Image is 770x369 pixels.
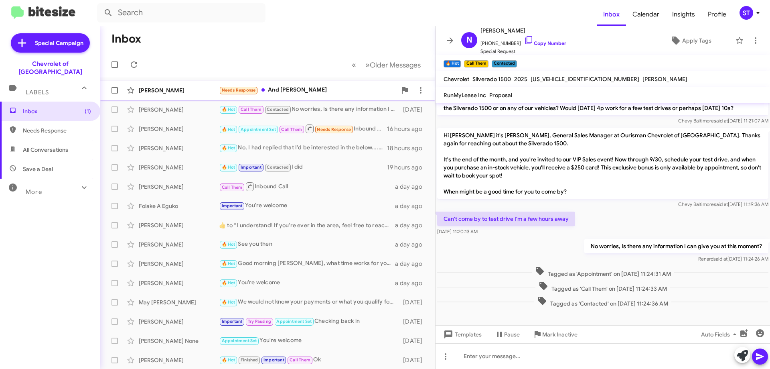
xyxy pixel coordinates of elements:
span: Labels [26,89,49,96]
span: [DATE] 11:20:13 AM [437,228,478,234]
a: Calendar [626,3,666,26]
span: 🔥 Hot [222,261,235,266]
div: a day ago [395,221,429,229]
span: Renard [DATE] 11:24:26 AM [698,256,768,262]
div: [PERSON_NAME] [139,183,219,191]
button: Previous [347,57,361,73]
span: Appointment Set [241,127,276,132]
div: [PERSON_NAME] [139,241,219,249]
div: [PERSON_NAME] [139,144,219,152]
p: No worries, Is there any information I can give you at this moment? [584,239,768,253]
span: Auto Fields [701,327,740,342]
span: Special Request [480,47,566,55]
h1: Inbox [111,33,141,45]
a: Inbox [597,3,626,26]
div: Inbound Call [219,124,387,134]
small: Contacted [492,60,517,67]
small: Call Them [464,60,488,67]
button: Apply Tags [649,33,731,48]
div: a day ago [395,241,429,249]
span: Contacted [267,165,289,170]
div: [PERSON_NAME] [139,221,219,229]
div: And [PERSON_NAME] [219,86,397,95]
span: 2025 [514,75,527,83]
button: Mark Inactive [526,327,584,342]
div: [DATE] [399,298,429,306]
span: 🔥 Hot [222,280,235,285]
span: More [26,188,42,196]
span: Save a Deal [23,165,53,173]
div: [PERSON_NAME] [139,279,219,287]
div: 19 hours ago [387,163,429,171]
span: 🔥 Hot [222,107,235,112]
span: Needs Response [222,88,256,93]
span: Tagged as 'Contacted' on [DATE] 11:24:36 AM [534,296,671,308]
span: 🔥 Hot [222,145,235,151]
div: 16 hours ago [387,125,429,133]
p: Can't come by to test drive I'm a few hours away [437,212,575,226]
div: 18 hours ago [387,144,429,152]
span: [PERSON_NAME] [480,26,566,35]
div: Good morning [PERSON_NAME], what time works for you to stop by [DATE]? [219,259,395,268]
span: RunMyLease Inc [444,92,486,99]
div: [PERSON_NAME] [139,163,219,171]
span: Call Them [222,185,243,190]
div: [PERSON_NAME] [139,260,219,268]
span: Call Them [241,107,261,112]
span: Older Messages [370,61,421,69]
span: Call Them [290,357,310,363]
span: 🔥 Hot [222,242,235,247]
div: Ok [219,355,399,365]
span: » [365,60,370,70]
div: a day ago [395,279,429,287]
button: Auto Fields [695,327,746,342]
span: Needs Response [317,127,351,132]
div: You're welcome [219,201,395,210]
span: Call Them [281,127,302,132]
div: I did [219,163,387,172]
a: Insights [666,3,701,26]
button: ST [733,6,761,20]
div: May [PERSON_NAME] [139,298,219,306]
div: [PERSON_NAME] [139,125,219,133]
div: Inbound Call [219,181,395,192]
p: Hi [PERSON_NAME] it's [PERSON_NAME] at Ourisman Chevrolet of [GEOGRAPHIC_DATA]. Can I get you any... [437,93,768,115]
div: [PERSON_NAME] [139,106,219,114]
div: ST [740,6,753,20]
span: 🔥 Hot [222,127,235,132]
span: Try Pausing [248,319,271,324]
div: We would not know your payments or what you qualify for until you complete a credit application. ... [219,298,399,307]
div: You're welcome [219,278,395,287]
span: Chevrolet [444,75,469,83]
span: Inbox [23,107,91,115]
div: a day ago [395,260,429,268]
a: Copy Number [524,40,566,46]
div: No, I had replied that I'd be interested in the below.... After talking more with my husband I'd ... [219,143,387,153]
span: Chevy Baltimore [DATE] 11:21:07 AM [678,118,768,124]
span: Mark Inactive [542,327,577,342]
span: « [352,60,356,70]
span: Proposal [489,92,512,99]
div: You're welcome [219,336,399,345]
span: All Conversations [23,146,68,154]
span: Contacted [267,107,289,112]
div: [PERSON_NAME] [139,86,219,94]
div: a day ago [395,183,429,191]
span: 🔥 Hot [222,300,235,305]
span: Special Campaign [35,39,83,47]
div: See you then [219,240,395,249]
input: Search [97,3,265,22]
span: said at [713,256,727,262]
div: a day ago [395,202,429,210]
span: Pause [504,327,520,342]
span: Important [241,165,261,170]
div: [DATE] [399,106,429,114]
span: Important [222,203,243,208]
div: [DATE] [399,318,429,326]
span: said at [714,201,728,207]
span: Silverado 1500 [472,75,511,83]
button: Pause [488,327,526,342]
span: Profile [701,3,733,26]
